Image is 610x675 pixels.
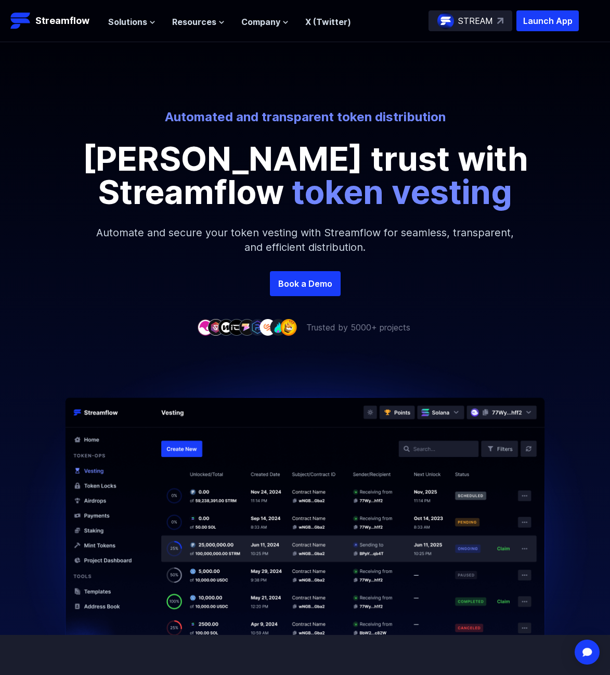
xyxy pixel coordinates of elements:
[516,10,579,31] button: Launch App
[108,16,155,28] button: Solutions
[10,10,98,31] a: Streamflow
[172,16,216,28] span: Resources
[270,271,341,296] a: Book a Demo
[437,12,454,29] img: streamflow-logo-circle.png
[270,319,287,335] img: company-8
[10,10,31,31] img: Streamflow Logo
[458,15,493,27] p: STREAM
[207,319,224,335] img: company-2
[241,16,289,28] button: Company
[218,319,235,335] img: company-3
[35,14,89,28] p: Streamflow
[241,16,280,28] span: Company
[497,18,503,24] img: top-right-arrow.svg
[249,319,266,335] img: company-6
[82,209,529,271] p: Automate and secure your token vesting with Streamflow for seamless, transparent, and efficient d...
[71,142,539,209] p: [PERSON_NAME] trust with Streamflow
[17,109,593,125] p: Automated and transparent token distribution
[575,640,600,665] div: Open Intercom Messenger
[259,319,276,335] img: company-7
[429,10,512,31] a: STREAM
[197,319,214,335] img: company-1
[172,16,225,28] button: Resources
[280,319,297,335] img: company-9
[228,319,245,335] img: company-4
[305,17,351,27] a: X (Twitter)
[239,319,255,335] img: company-5
[306,321,410,334] p: Trusted by 5000+ projects
[292,172,512,212] span: token vesting
[108,16,147,28] span: Solutions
